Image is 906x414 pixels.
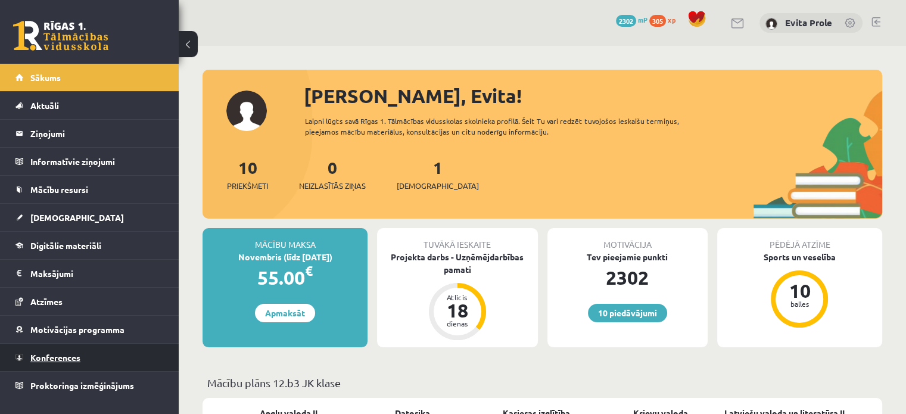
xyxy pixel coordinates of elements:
[377,228,537,251] div: Tuvākā ieskaite
[547,228,708,251] div: Motivācija
[638,15,647,24] span: mP
[649,15,666,27] span: 305
[15,232,164,259] a: Digitālie materiāli
[30,184,88,195] span: Mācību resursi
[15,288,164,315] a: Atzīmes
[30,240,101,251] span: Digitālie materiāli
[782,300,817,307] div: balles
[30,72,61,83] span: Sākums
[227,180,268,192] span: Priekšmeti
[649,15,681,24] a: 305 xp
[717,251,882,329] a: Sports un veselība 10 balles
[30,380,134,391] span: Proktoringa izmēģinājums
[30,260,164,287] legend: Maksājumi
[203,228,368,251] div: Mācību maksa
[227,157,268,192] a: 10Priekšmeti
[765,18,777,30] img: Evita Prole
[255,304,315,322] a: Apmaksāt
[305,116,713,137] div: Laipni lūgts savā Rīgas 1. Tālmācības vidusskolas skolnieka profilā. Šeit Tu vari redzēt tuvojošo...
[30,212,124,223] span: [DEMOGRAPHIC_DATA]
[440,294,475,301] div: Atlicis
[299,157,366,192] a: 0Neizlasītās ziņas
[15,148,164,175] a: Informatīvie ziņojumi
[717,228,882,251] div: Pēdējā atzīme
[782,281,817,300] div: 10
[785,17,832,29] a: Evita Prole
[30,148,164,175] legend: Informatīvie ziņojumi
[15,204,164,231] a: [DEMOGRAPHIC_DATA]
[15,316,164,343] a: Motivācijas programma
[30,100,59,111] span: Aktuāli
[397,157,479,192] a: 1[DEMOGRAPHIC_DATA]
[299,180,366,192] span: Neizlasītās ziņas
[30,296,63,307] span: Atzīmes
[616,15,647,24] a: 2302 mP
[15,92,164,119] a: Aktuāli
[547,251,708,263] div: Tev pieejamie punkti
[15,260,164,287] a: Maksājumi
[15,120,164,147] a: Ziņojumi
[304,82,882,110] div: [PERSON_NAME], Evita!
[588,304,667,322] a: 10 piedāvājumi
[30,324,124,335] span: Motivācijas programma
[203,251,368,263] div: Novembris (līdz [DATE])
[440,301,475,320] div: 18
[547,263,708,292] div: 2302
[207,375,877,391] p: Mācību plāns 12.b3 JK klase
[203,263,368,292] div: 55.00
[30,352,80,363] span: Konferences
[377,251,537,276] div: Projekta darbs - Uzņēmējdarbības pamati
[15,64,164,91] a: Sākums
[397,180,479,192] span: [DEMOGRAPHIC_DATA]
[440,320,475,327] div: dienas
[616,15,636,27] span: 2302
[30,120,164,147] legend: Ziņojumi
[668,15,675,24] span: xp
[15,372,164,399] a: Proktoringa izmēģinājums
[377,251,537,342] a: Projekta darbs - Uzņēmējdarbības pamati Atlicis 18 dienas
[717,251,882,263] div: Sports un veselība
[15,344,164,371] a: Konferences
[15,176,164,203] a: Mācību resursi
[305,262,313,279] span: €
[13,21,108,51] a: Rīgas 1. Tālmācības vidusskola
